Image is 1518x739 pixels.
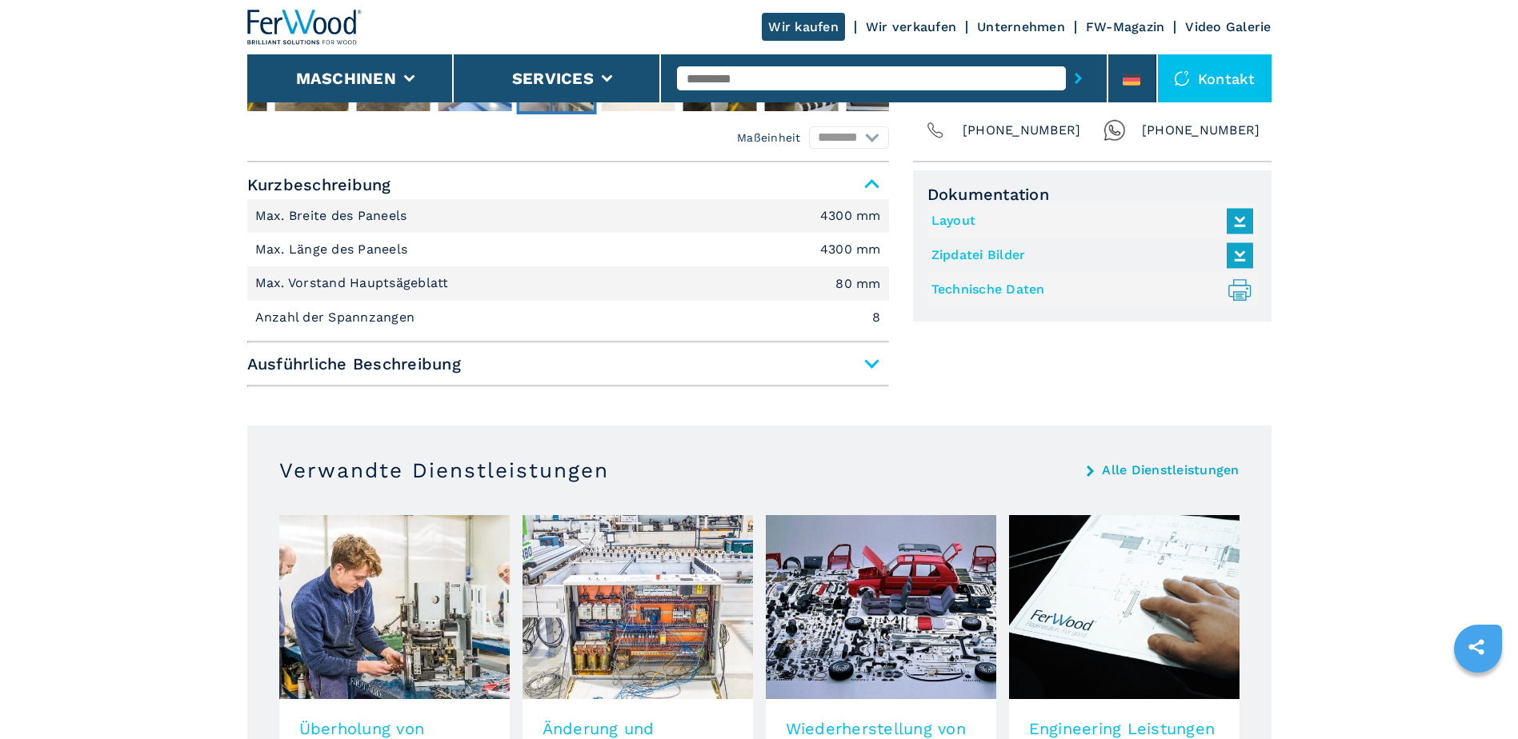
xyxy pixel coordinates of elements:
a: Video Galerie [1185,19,1271,34]
h3: Engineering Leistungen [1029,719,1220,738]
button: submit-button [1066,60,1091,97]
a: Layout [931,208,1245,234]
a: Technische Daten [931,277,1245,303]
p: Anzahl der Spannzangen [255,309,419,326]
a: Alle Dienstleistungen [1102,464,1239,477]
button: Services [512,69,594,88]
p: Max. Vorstand Hauptsägeblatt [255,274,453,292]
iframe: Chat [1450,667,1506,727]
em: 4300 mm [820,210,881,222]
img: Phone [924,119,947,142]
img: Kontakt [1174,70,1190,86]
img: Whatsapp [1103,119,1126,142]
img: image [279,515,510,699]
a: Wir verkaufen [866,19,956,34]
a: sharethis [1456,627,1496,667]
a: Zipdatei Bilder [931,242,1245,269]
div: Kontakt [1158,54,1272,102]
p: Max. Breite des Paneels [255,207,411,225]
span: [PHONE_NUMBER] [963,119,1081,142]
a: Wir kaufen [762,13,845,41]
img: image [1009,515,1240,699]
span: Ausführliche Beschreibung [247,350,889,378]
span: Kurzbeschreibung [247,170,889,199]
img: image [523,515,753,699]
em: 80 mm [835,278,880,290]
div: Kurzbeschreibung [247,199,889,335]
span: Dokumentation [927,185,1257,204]
button: Maschinen [296,69,396,88]
a: FW-Magazin [1086,19,1165,34]
img: Ferwood [247,10,362,45]
p: Max. Länge des Paneels [255,241,412,258]
em: Maßeinheit [737,130,801,146]
a: Unternehmen [977,19,1065,34]
em: 4300 mm [820,243,881,256]
h3: Verwandte Dienstleistungen [279,457,609,483]
em: 8 [872,311,880,324]
span: [PHONE_NUMBER] [1142,119,1260,142]
img: image [766,515,996,699]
